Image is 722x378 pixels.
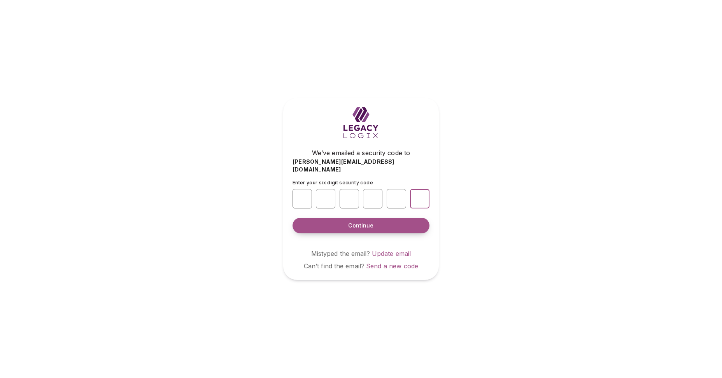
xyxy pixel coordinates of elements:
[366,262,418,270] a: Send a new code
[293,158,429,173] span: [PERSON_NAME][EMAIL_ADDRESS][DOMAIN_NAME]
[304,262,365,270] span: Can’t find the email?
[372,250,411,257] a: Update email
[312,148,410,157] span: We’ve emailed a security code to
[311,250,370,257] span: Mistyped the email?
[293,180,373,185] span: Enter your six digit security code
[348,222,373,229] span: Continue
[293,218,429,233] button: Continue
